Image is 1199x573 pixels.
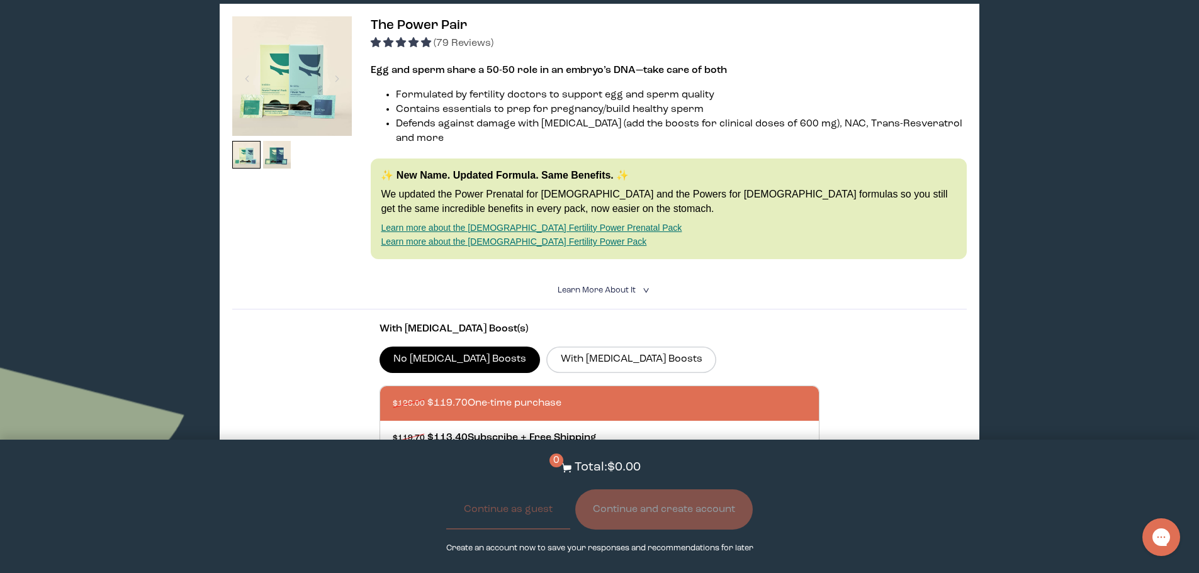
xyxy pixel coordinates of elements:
[232,16,352,136] img: thumbnail image
[396,117,966,146] li: Defends against damage with [MEDICAL_DATA] (add the boosts for clinical doses of 600 mg), NAC, Tr...
[381,170,629,181] strong: ✨ New Name. Updated Formula. Same Benefits. ✨
[434,38,493,48] span: (79 Reviews)
[371,19,467,32] span: The Power Pair
[558,286,636,294] span: Learn More About it
[396,103,966,117] li: Contains essentials to prep for pregnancy/build healthy sperm
[371,65,727,75] strong: Egg and sperm share a 50-50 role in an embryo’s DNA—take care of both
[639,287,651,294] i: <
[558,284,642,296] summary: Learn More About it <
[381,187,956,216] p: We updated the Power Prenatal for [DEMOGRAPHIC_DATA] and the Powers for [DEMOGRAPHIC_DATA] formul...
[380,347,541,373] label: No [MEDICAL_DATA] Boosts
[263,141,291,169] img: thumbnail image
[380,322,820,337] p: With [MEDICAL_DATA] Boost(s)
[546,347,716,373] label: With [MEDICAL_DATA] Boosts
[575,459,641,477] p: Total: $0.00
[381,236,646,247] a: Learn more about the [DEMOGRAPHIC_DATA] Fertility Power Pack
[446,542,753,554] p: Create an account now to save your responses and recommendations for later
[396,88,966,103] li: Formulated by fertility doctors to support egg and sperm quality
[381,223,682,233] a: Learn more about the [DEMOGRAPHIC_DATA] Fertility Power Prenatal Pack
[446,489,570,530] button: Continue as guest
[232,141,261,169] img: thumbnail image
[549,453,563,467] span: 0
[1136,514,1186,560] iframe: Gorgias live chat messenger
[575,489,753,530] button: Continue and create account
[371,38,434,48] span: 4.92 stars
